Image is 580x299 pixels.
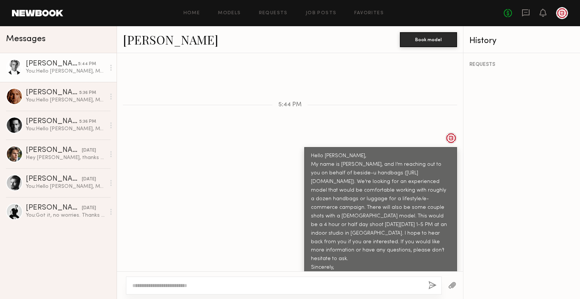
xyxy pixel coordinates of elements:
span: Messages [6,35,46,43]
div: [PERSON_NAME] [26,118,79,125]
div: History [469,37,574,45]
div: 5:36 PM [79,89,96,97]
a: Home [183,11,200,16]
div: You: Hello [PERSON_NAME], My name is [PERSON_NAME], and I’m reaching out to you on behalf of besi... [26,183,105,190]
div: Hey [PERSON_NAME], thanks for reaching out! My rate for a half day is 1K. If that works for you p... [26,154,105,161]
div: You: Got it, no worries. Thanks for letting us know. [26,212,105,219]
div: 5:44 PM [78,61,96,68]
div: You: Hello [PERSON_NAME], My name is [PERSON_NAME], and I’m reaching out to you on behalf of besi... [26,125,105,132]
a: Job Posts [306,11,337,16]
a: Models [218,11,241,16]
span: 5:44 PM [278,102,302,108]
div: You: Hello [PERSON_NAME], My name is [PERSON_NAME], and I’m reaching out to you on behalf of besi... [26,68,105,75]
div: [PERSON_NAME] [26,176,82,183]
div: [DATE] [82,176,96,183]
a: Book model [400,36,457,42]
div: You: Hello [PERSON_NAME], My name is [PERSON_NAME], and I’m reaching out to you on behalf of besi... [26,97,105,104]
div: [DATE] [82,205,96,212]
div: [PERSON_NAME] [26,89,79,97]
a: Favorites [354,11,384,16]
div: [PERSON_NAME] [26,60,78,68]
div: [PERSON_NAME] [26,147,82,154]
div: REQUESTS [469,62,574,67]
a: [PERSON_NAME] [123,31,218,48]
div: 5:36 PM [79,118,96,125]
button: Book model [400,32,457,47]
div: Hello [PERSON_NAME], My name is [PERSON_NAME], and I’m reaching out to you on behalf of beside-u ... [311,152,450,281]
div: [DATE] [82,147,96,154]
a: Requests [259,11,288,16]
div: [PERSON_NAME] [26,204,82,212]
